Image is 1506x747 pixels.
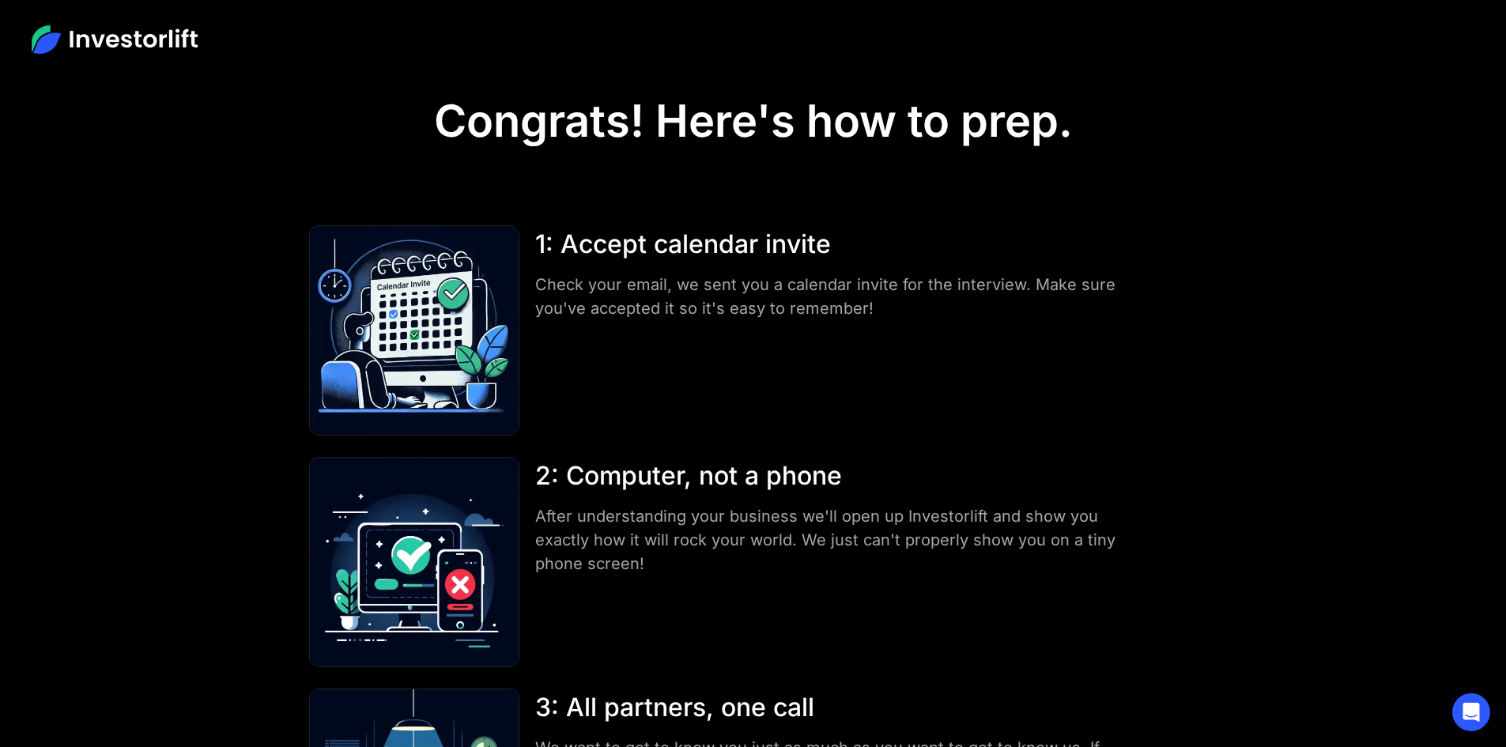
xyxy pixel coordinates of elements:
div: 1: Accept calendar invite [535,225,1131,263]
div: Open Intercom Messenger [1452,693,1490,731]
div: After understanding your business we'll open up Investorlift and show you exactly how it will roc... [535,504,1131,575]
div: 3: All partners, one call [535,689,1131,726]
div: Check your email, we sent you a calendar invite for the interview. Make sure you've accepted it s... [535,273,1131,320]
h1: Congrats! Here's how to prep. [434,95,1073,148]
div: 2: Computer, not a phone [535,457,1131,495]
